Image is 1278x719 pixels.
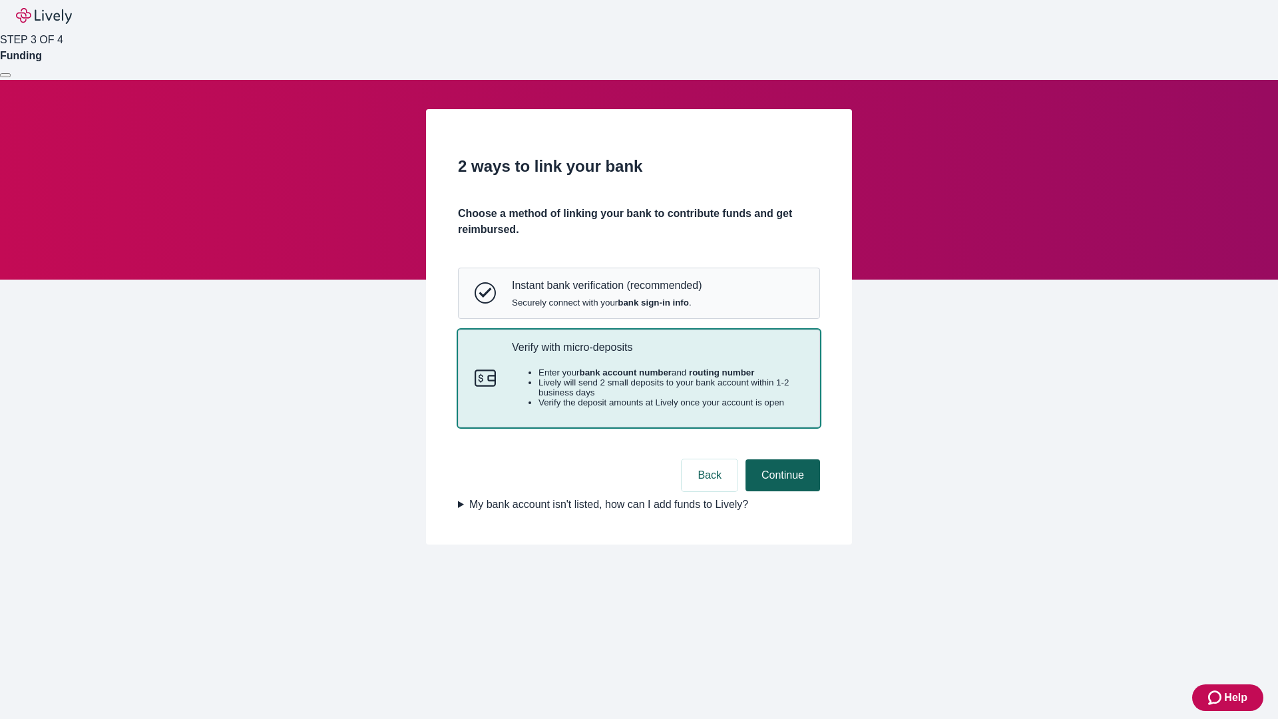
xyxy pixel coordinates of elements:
h4: Choose a method of linking your bank to contribute funds and get reimbursed. [458,206,820,238]
strong: bank account number [580,367,672,377]
button: Continue [745,459,820,491]
p: Verify with micro-deposits [512,341,803,354]
button: Instant bank verificationInstant bank verification (recommended)Securely connect with yourbank si... [459,268,819,318]
strong: bank sign-in info [618,298,689,308]
summary: My bank account isn't listed, how can I add funds to Lively? [458,497,820,513]
li: Verify the deposit amounts at Lively once your account is open [538,397,803,407]
button: Micro-depositsVerify with micro-depositsEnter yourbank account numberand routing numberLively wil... [459,330,819,427]
button: Zendesk support iconHelp [1192,684,1263,711]
li: Lively will send 2 small deposits to your bank account within 1-2 business days [538,377,803,397]
button: Back [682,459,738,491]
h2: 2 ways to link your bank [458,154,820,178]
span: Securely connect with your . [512,298,702,308]
svg: Zendesk support icon [1208,690,1224,706]
strong: routing number [689,367,754,377]
p: Instant bank verification (recommended) [512,279,702,292]
li: Enter your and [538,367,803,377]
img: Lively [16,8,72,24]
span: Help [1224,690,1247,706]
svg: Micro-deposits [475,367,496,389]
svg: Instant bank verification [475,282,496,304]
